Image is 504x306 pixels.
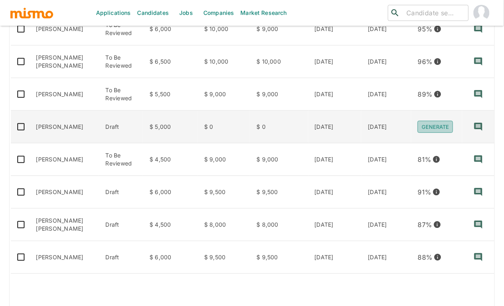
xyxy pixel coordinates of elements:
td: [PERSON_NAME] [30,111,99,143]
td: [DATE] [361,78,411,111]
td: $ 8,000 [198,209,250,241]
td: [DATE] [308,111,362,143]
td: [DATE] [308,143,362,176]
button: recent-notes [469,150,488,169]
td: To Be Reviewed [99,78,143,111]
p: 88 % [418,252,432,263]
svg: View resume score details [434,25,442,33]
td: To Be Reviewed [99,13,143,45]
p: 95 % [418,23,432,35]
td: $ 8,000 [250,209,308,241]
td: $ 6,000 [143,13,198,45]
td: $ 9,000 [198,143,250,176]
svg: View resume score details [434,253,442,261]
td: [DATE] [361,209,411,241]
td: $ 9,500 [250,241,308,274]
p: 87 % [418,219,432,230]
img: Carmen Vilachá [473,5,490,21]
td: [DATE] [361,13,411,45]
td: [DATE] [361,241,411,274]
td: To Be Reviewed [99,45,143,78]
td: $ 4,500 [143,143,198,176]
td: [PERSON_NAME] [30,176,99,209]
td: Draft [99,241,143,274]
td: [PERSON_NAME] [PERSON_NAME] [30,45,99,78]
td: $ 10,000 [198,13,250,45]
button: recent-notes [469,85,488,104]
button: recent-notes [469,52,488,71]
td: $ 5,500 [143,78,198,111]
td: Draft [99,209,143,241]
td: [PERSON_NAME] [30,241,99,274]
td: To Be Reviewed [99,143,143,176]
td: [DATE] [361,143,411,176]
p: 91 % [418,186,431,198]
svg: View resume score details [432,188,440,196]
img: logo [10,7,54,19]
td: $ 10,000 [250,45,308,78]
td: $ 9,000 [250,78,308,111]
td: [DATE] [308,209,362,241]
button: recent-notes [469,248,488,267]
td: [PERSON_NAME] [30,78,99,111]
td: [DATE] [308,45,362,78]
svg: View resume score details [434,58,442,66]
td: $ 9,000 [250,143,308,176]
td: Draft [99,176,143,209]
td: $ 9,000 [198,78,250,111]
p: 96 % [418,56,432,67]
button: recent-notes [469,182,488,202]
td: $ 9,500 [250,176,308,209]
p: 89 % [418,89,432,100]
td: [DATE] [308,13,362,45]
td: Draft [99,111,143,143]
p: 81 % [418,154,431,165]
svg: View resume score details [433,221,441,229]
button: Generate [418,121,453,133]
td: [DATE] [361,111,411,143]
td: [DATE] [308,176,362,209]
input: Candidate search [403,7,465,19]
svg: View resume score details [432,155,440,163]
td: [PERSON_NAME] [PERSON_NAME] [30,209,99,241]
button: recent-notes [469,117,488,136]
td: [PERSON_NAME] [30,143,99,176]
button: recent-notes [469,215,488,234]
td: $ 6,000 [143,176,198,209]
button: recent-notes [469,19,488,39]
td: [DATE] [361,45,411,78]
td: $ 9,500 [198,176,250,209]
td: [PERSON_NAME] [30,13,99,45]
td: $ 5,000 [143,111,198,143]
td: $ 6,000 [143,241,198,274]
td: $ 9,000 [250,13,308,45]
td: [DATE] [308,241,362,274]
td: [DATE] [361,176,411,209]
td: $ 10,000 [198,45,250,78]
svg: View resume score details [434,90,442,98]
td: $ 6,500 [143,45,198,78]
td: $ 9,500 [198,241,250,274]
td: [DATE] [308,78,362,111]
td: $ 4,500 [143,209,198,241]
td: $ 0 [198,111,250,143]
td: $ 0 [250,111,308,143]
